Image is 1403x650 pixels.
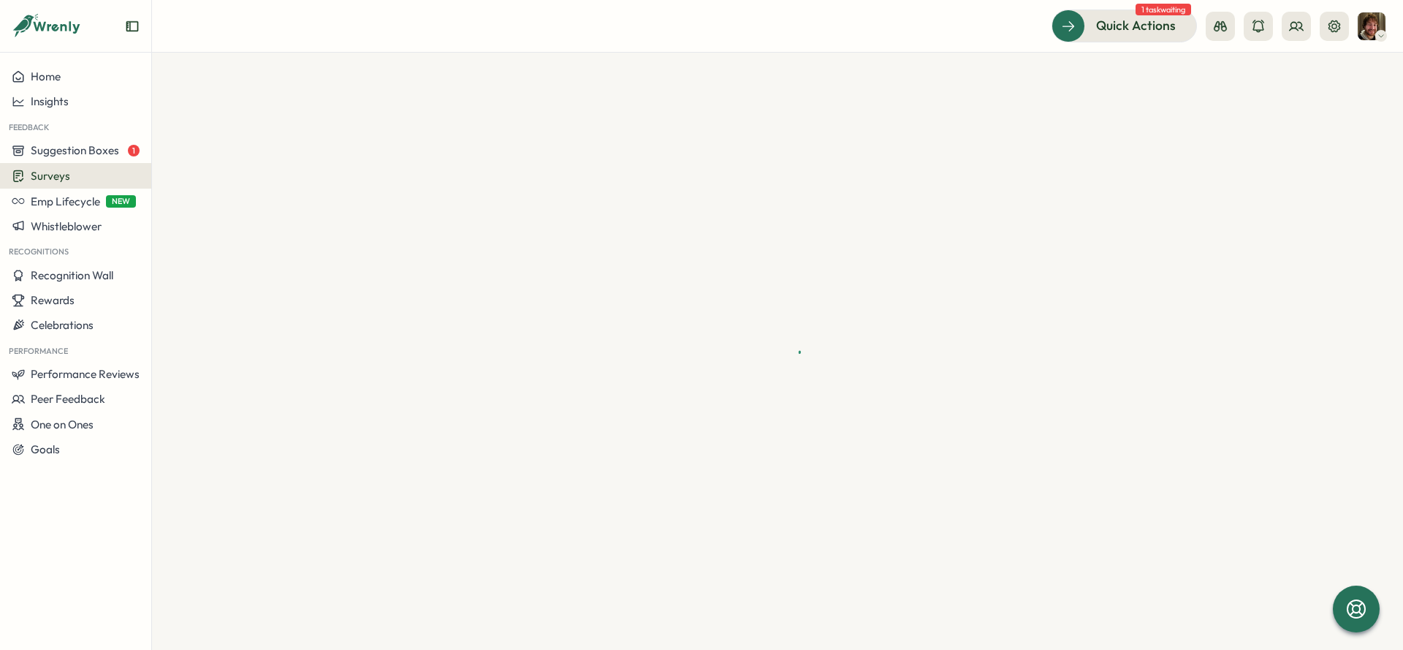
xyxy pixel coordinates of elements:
[128,145,140,156] span: 1
[31,69,61,83] span: Home
[31,143,119,157] span: Suggestion Boxes
[31,219,102,233] span: Whistleblower
[31,268,113,282] span: Recognition Wall
[31,293,75,307] span: Rewards
[1096,16,1176,35] span: Quick Actions
[31,392,105,406] span: Peer Feedback
[31,194,100,208] span: Emp Lifecycle
[31,367,140,381] span: Performance Reviews
[31,169,70,183] span: Surveys
[1136,4,1191,15] span: 1 task waiting
[31,318,94,332] span: Celebrations
[31,94,69,108] span: Insights
[125,19,140,34] button: Expand sidebar
[31,417,94,431] span: One on Ones
[31,442,60,456] span: Goals
[106,195,136,208] span: NEW
[1358,12,1385,40] img: Nick Lacasse
[1052,10,1197,42] button: Quick Actions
